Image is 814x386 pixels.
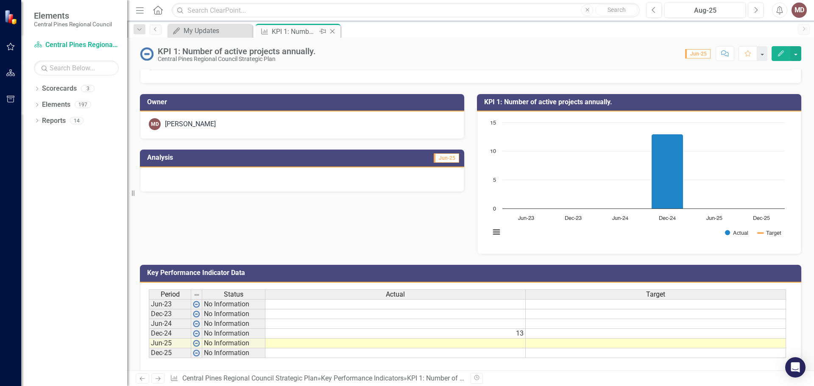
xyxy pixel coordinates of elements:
[34,21,112,28] small: Central Pines Regional Council
[725,230,748,236] button: Show Actual
[184,25,250,36] div: My Updates
[608,6,626,13] span: Search
[493,206,496,212] text: 0
[224,291,243,298] span: Status
[140,47,153,61] img: No Information
[158,56,316,62] div: Central Pines Regional Council Strategic Plan
[321,374,404,382] a: Key Performance Indicators
[172,3,640,18] input: Search ClearPoint...
[149,309,191,319] td: Dec-23
[386,291,405,298] span: Actual
[147,98,460,106] h3: Owner
[34,61,119,75] input: Search Below...
[486,118,789,245] svg: Interactive chart
[158,47,316,56] div: KPI 1: Number of active projects annually.
[202,299,265,309] td: No Information
[147,154,302,161] h3: Analysis
[407,374,532,382] div: KPI 1: Number of active projects annually.
[149,118,161,130] div: MD
[149,329,191,339] td: Dec-24
[149,299,191,309] td: Jun-23
[202,319,265,329] td: No Information
[193,311,200,317] img: wPkqUstsMhMTgAAAABJRU5ErkJggg==
[490,120,496,126] text: 15
[42,84,77,94] a: Scorecards
[785,357,806,378] div: Open Intercom Messenger
[490,149,496,154] text: 10
[202,329,265,339] td: No Information
[170,374,464,383] div: » »
[149,319,191,329] td: Jun-24
[193,350,200,356] img: wPkqUstsMhMTgAAAABJRU5ErkJggg==
[612,216,628,221] text: Jun-24
[149,348,191,358] td: Dec-25
[75,101,91,108] div: 197
[486,118,792,245] div: Chart. Highcharts interactive chart.
[565,216,582,221] text: Dec-23
[161,291,180,298] span: Period
[4,10,19,25] img: ClearPoint Strategy
[518,216,534,221] text: Jun-23
[147,269,797,277] h3: Key Performance Indicator Data
[272,26,317,37] div: KPI 1: Number of active projects annually.
[493,178,496,183] text: 5
[685,49,711,58] span: Jun-25
[758,230,781,236] button: Show Target
[202,348,265,358] td: No Information
[491,226,502,238] button: View chart menu, Chart
[753,216,770,221] text: Dec-25
[182,374,318,382] a: Central Pines Regional Council Strategic Plan
[70,117,84,124] div: 14
[193,330,200,337] img: wPkqUstsMhMTgAAAABJRU5ErkJggg==
[193,320,200,327] img: wPkqUstsMhMTgAAAABJRU5ErkJggg==
[149,339,191,348] td: Jun-25
[193,340,200,347] img: wPkqUstsMhMTgAAAABJRU5ErkJggg==
[202,339,265,348] td: No Information
[595,4,638,16] button: Search
[664,3,746,18] button: Aug-25
[34,40,119,50] a: Central Pines Regional Council Strategic Plan
[652,134,683,209] path: Dec-24, 13. Actual.
[42,116,66,126] a: Reports
[265,329,526,339] td: 13
[170,25,250,36] a: My Updates
[792,3,807,18] button: MD
[34,11,112,21] span: Elements
[193,301,200,308] img: wPkqUstsMhMTgAAAABJRU5ErkJggg==
[484,98,797,106] h3: KPI 1: Number of active projects annually.
[706,216,722,221] text: Jun-25
[42,100,70,110] a: Elements
[165,119,216,129] div: [PERSON_NAME]
[434,153,459,163] span: Jun-25
[202,309,265,319] td: No Information
[659,216,676,221] text: Dec-24
[193,292,200,298] img: 8DAGhfEEPCf229AAAAAElFTkSuQmCC
[646,291,665,298] span: Target
[667,6,743,16] div: Aug-25
[81,85,95,92] div: 3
